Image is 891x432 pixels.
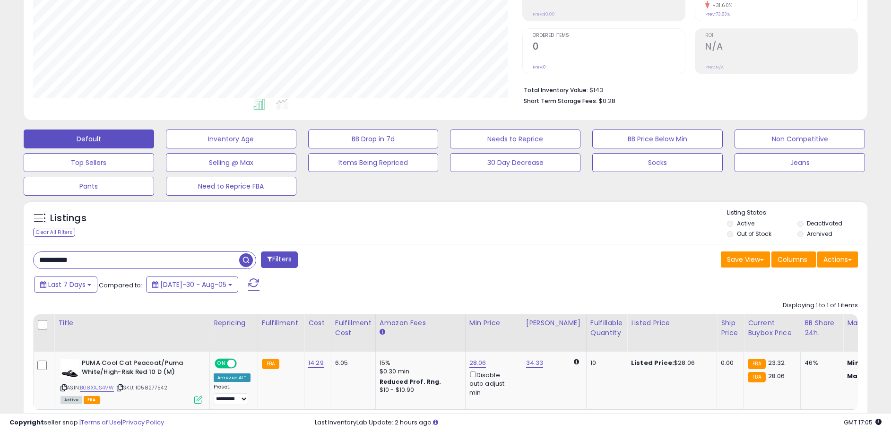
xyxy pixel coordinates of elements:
[631,358,674,367] b: Listed Price:
[748,372,765,382] small: FBA
[115,384,167,391] span: | SKU: 1058277542
[737,219,754,227] label: Active
[122,418,164,427] a: Privacy Policy
[61,396,82,404] span: All listings currently available for purchase on Amazon
[50,212,87,225] h5: Listings
[216,360,227,368] span: ON
[380,378,441,386] b: Reduced Prof. Rng.
[308,153,439,172] button: Items Being Repriced
[450,130,580,148] button: Needs to Reprice
[166,177,296,196] button: Need to Reprice FBA
[524,97,597,105] b: Short Term Storage Fees:
[24,153,154,172] button: Top Sellers
[721,251,770,268] button: Save View
[847,358,861,367] strong: Min:
[533,11,555,17] small: Prev: $0.00
[99,281,142,290] span: Compared to:
[469,358,486,368] a: 28.06
[380,318,461,328] div: Amazon Fees
[748,359,765,369] small: FBA
[262,318,300,328] div: Fulfillment
[33,228,75,237] div: Clear All Filters
[308,130,439,148] button: BB Drop in 7d
[526,358,544,368] a: 34.33
[631,359,709,367] div: $28.06
[705,41,857,54] h2: N/A
[592,153,723,172] button: Socks
[735,130,865,148] button: Non Competitive
[380,367,458,376] div: $0.30 min
[524,84,851,95] li: $143
[847,372,864,380] strong: Max:
[450,153,580,172] button: 30 Day Decrease
[308,318,327,328] div: Cost
[380,359,458,367] div: 15%
[721,359,736,367] div: 0.00
[9,418,44,427] strong: Copyright
[166,130,296,148] button: Inventory Age
[748,318,796,338] div: Current Buybox Price
[9,418,164,427] div: seller snap | |
[262,359,279,369] small: FBA
[34,276,97,293] button: Last 7 Days
[146,276,238,293] button: [DATE]-30 - Aug-05
[599,96,615,105] span: $0.28
[804,318,839,338] div: BB Share 24h.
[783,301,858,310] div: Displaying 1 to 1 of 1 items
[533,33,685,38] span: Ordered Items
[768,372,785,380] span: 28.06
[807,230,832,238] label: Archived
[735,153,865,172] button: Jeans
[81,418,121,427] a: Terms of Use
[768,358,785,367] span: 23.32
[166,153,296,172] button: Selling @ Max
[48,280,86,289] span: Last 7 Days
[804,359,836,367] div: 46%
[705,33,857,38] span: ROI
[533,41,685,54] h2: 0
[80,384,114,392] a: B08XXJS4VW
[61,359,202,403] div: ASIN:
[84,396,100,404] span: FBA
[778,255,807,264] span: Columns
[705,64,724,70] small: Prev: N/A
[709,2,733,9] small: -31.60%
[24,177,154,196] button: Pants
[631,318,713,328] div: Listed Price
[58,318,206,328] div: Title
[335,318,372,338] div: Fulfillment Cost
[214,318,254,328] div: Repricing
[160,280,226,289] span: [DATE]-30 - Aug-05
[214,384,251,405] div: Preset:
[844,418,882,427] span: 2025-08-13 17:05 GMT
[705,11,730,17] small: Prev: 73.83%
[590,359,620,367] div: 10
[61,359,79,378] img: 31uwE4JBDvL._SL40_.jpg
[380,386,458,394] div: $10 - $10.90
[727,208,867,217] p: Listing States:
[235,360,251,368] span: OFF
[526,318,582,328] div: [PERSON_NAME]
[24,130,154,148] button: Default
[721,318,740,338] div: Ship Price
[590,318,623,338] div: Fulfillable Quantity
[380,328,385,337] small: Amazon Fees.
[261,251,298,268] button: Filters
[771,251,816,268] button: Columns
[592,130,723,148] button: BB Price Below Min
[469,370,515,397] div: Disable auto adjust min
[817,251,858,268] button: Actions
[308,358,324,368] a: 14.29
[82,359,197,379] b: PUMA Cool Cat Peacoat/Puma White/High-Risk Red 10 D (M)
[315,418,882,427] div: Last InventoryLab Update: 2 hours ago.
[524,86,588,94] b: Total Inventory Value:
[737,230,771,238] label: Out of Stock
[214,373,251,382] div: Amazon AI *
[469,318,518,328] div: Min Price
[533,64,546,70] small: Prev: 0
[807,219,842,227] label: Deactivated
[335,359,368,367] div: 6.05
